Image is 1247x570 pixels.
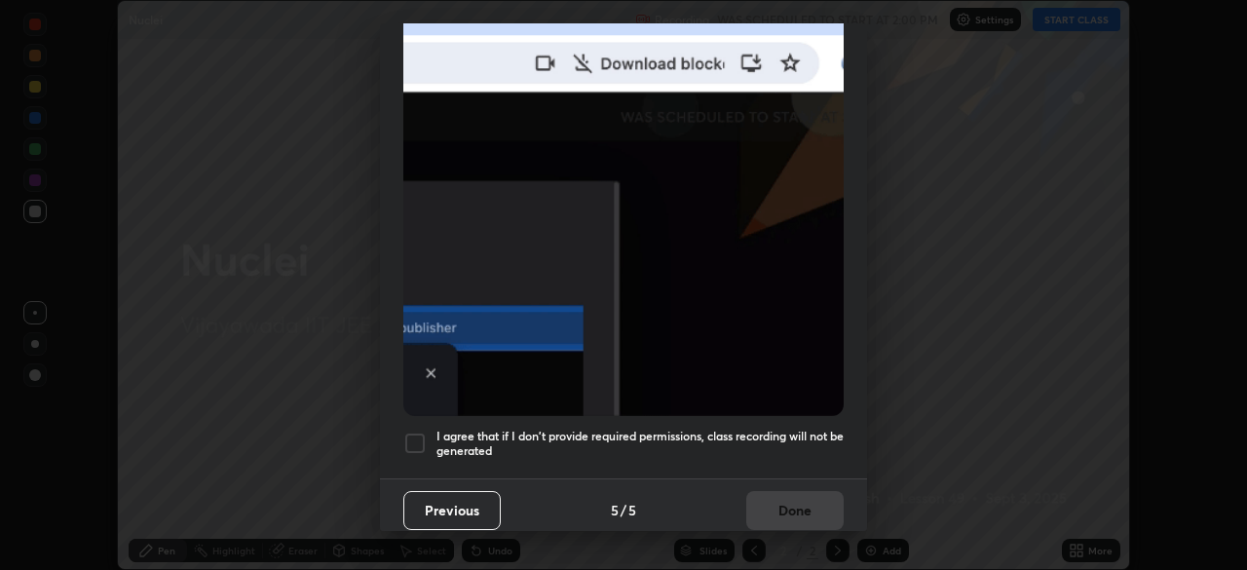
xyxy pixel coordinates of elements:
[611,500,619,520] h4: 5
[436,429,844,459] h5: I agree that if I don't provide required permissions, class recording will not be generated
[621,500,626,520] h4: /
[403,491,501,530] button: Previous
[628,500,636,520] h4: 5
